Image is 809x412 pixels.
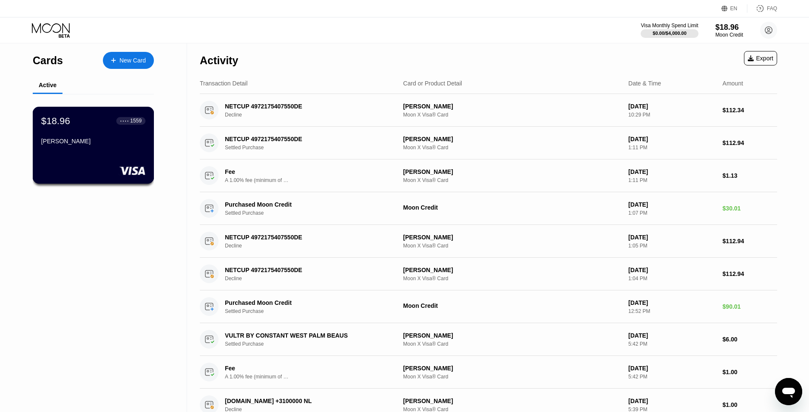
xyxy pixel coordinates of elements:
[403,112,622,118] div: Moon X Visa® Card
[39,82,57,88] div: Active
[715,23,743,32] div: $18.96
[403,204,622,211] div: Moon Credit
[200,127,777,159] div: NETCUP 4972175407550DESettled Purchase[PERSON_NAME]Moon X Visa® Card[DATE]1:11 PM$112.94
[41,138,145,145] div: [PERSON_NAME]
[225,112,402,118] div: Decline
[628,136,715,142] div: [DATE]
[628,210,715,216] div: 1:07 PM
[225,234,389,241] div: NETCUP 4972175407550DE
[628,177,715,183] div: 1:11 PM
[200,258,777,290] div: NETCUP 4972175407550DEDecline[PERSON_NAME]Moon X Visa® Card[DATE]1:04 PM$112.94
[225,276,402,281] div: Decline
[403,341,622,347] div: Moon X Visa® Card
[130,118,142,124] div: 1559
[200,94,777,127] div: NETCUP 4972175407550DEDecline[PERSON_NAME]Moon X Visa® Card[DATE]10:29 PM$112.34
[628,276,715,281] div: 1:04 PM
[767,6,777,11] div: FAQ
[119,57,146,64] div: New Card
[628,341,715,347] div: 5:42 PM
[723,270,777,277] div: $112.94
[225,201,389,208] div: Purchased Moon Credit
[628,201,715,208] div: [DATE]
[403,332,622,339] div: [PERSON_NAME]
[628,103,715,110] div: [DATE]
[744,51,777,65] div: Export
[723,205,777,212] div: $30.01
[103,52,154,69] div: New Card
[225,210,402,216] div: Settled Purchase
[225,145,402,151] div: Settled Purchase
[723,107,777,114] div: $112.34
[403,145,622,151] div: Moon X Visa® Card
[41,115,70,126] div: $18.96
[723,80,743,87] div: Amount
[403,302,622,309] div: Moon Credit
[403,234,622,241] div: [PERSON_NAME]
[628,308,715,314] div: 12:52 PM
[723,238,777,244] div: $112.94
[403,168,622,175] div: [PERSON_NAME]
[225,365,284,372] div: Fee
[723,303,777,310] div: $90.01
[653,31,687,36] div: $0.00 / $4,000.00
[730,6,738,11] div: EN
[628,145,715,151] div: 1:11 PM
[747,4,777,13] div: FAQ
[225,243,402,249] div: Decline
[715,23,743,38] div: $18.96Moon Credit
[200,192,777,225] div: Purchased Moon CreditSettled PurchaseMoon Credit[DATE]1:07 PM$30.01
[715,32,743,38] div: Moon Credit
[403,276,622,281] div: Moon X Visa® Card
[225,341,402,347] div: Settled Purchase
[200,225,777,258] div: NETCUP 4972175407550DEDecline[PERSON_NAME]Moon X Visa® Card[DATE]1:05 PM$112.94
[225,168,284,175] div: Fee
[723,401,777,408] div: $1.00
[403,374,622,380] div: Moon X Visa® Card
[628,365,715,372] div: [DATE]
[628,112,715,118] div: 10:29 PM
[225,177,289,183] div: A 1.00% fee (minimum of $1.00) is charged on all transactions
[628,234,715,241] div: [DATE]
[403,398,622,404] div: [PERSON_NAME]
[403,103,622,110] div: [PERSON_NAME]
[403,136,622,142] div: [PERSON_NAME]
[200,290,777,323] div: Purchased Moon CreditSettled PurchaseMoon Credit[DATE]12:52 PM$90.01
[723,369,777,375] div: $1.00
[775,378,802,405] iframe: Button to launch messaging window
[225,332,389,339] div: VULTR BY CONSTANT WEST PALM BEAUS
[628,332,715,339] div: [DATE]
[33,54,63,67] div: Cards
[628,80,661,87] div: Date & Time
[403,80,462,87] div: Card or Product Detail
[225,374,289,380] div: A 1.00% fee (minimum of $1.00) is charged on all transactions
[628,374,715,380] div: 5:42 PM
[723,172,777,179] div: $1.13
[200,356,777,389] div: FeeA 1.00% fee (minimum of $1.00) is charged on all transactions[PERSON_NAME]Moon X Visa® Card[DA...
[120,119,129,122] div: ● ● ● ●
[628,243,715,249] div: 1:05 PM
[628,299,715,306] div: [DATE]
[403,243,622,249] div: Moon X Visa® Card
[200,54,238,67] div: Activity
[628,168,715,175] div: [DATE]
[225,299,389,306] div: Purchased Moon Credit
[225,308,402,314] div: Settled Purchase
[748,55,773,62] div: Export
[721,4,747,13] div: EN
[628,398,715,404] div: [DATE]
[225,398,389,404] div: [DOMAIN_NAME] +3100000 NL
[641,23,698,38] div: Visa Monthly Spend Limit$0.00/$4,000.00
[225,267,389,273] div: NETCUP 4972175407550DE
[225,136,389,142] div: NETCUP 4972175407550DE
[723,336,777,343] div: $6.00
[403,365,622,372] div: [PERSON_NAME]
[200,323,777,356] div: VULTR BY CONSTANT WEST PALM BEAUSSettled Purchase[PERSON_NAME]Moon X Visa® Card[DATE]5:42 PM$6.00
[200,80,247,87] div: Transaction Detail
[641,23,698,28] div: Visa Monthly Spend Limit
[200,159,777,192] div: FeeA 1.00% fee (minimum of $1.00) is charged on all transactions[PERSON_NAME]Moon X Visa® Card[DA...
[403,177,622,183] div: Moon X Visa® Card
[403,267,622,273] div: [PERSON_NAME]
[628,267,715,273] div: [DATE]
[723,139,777,146] div: $112.94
